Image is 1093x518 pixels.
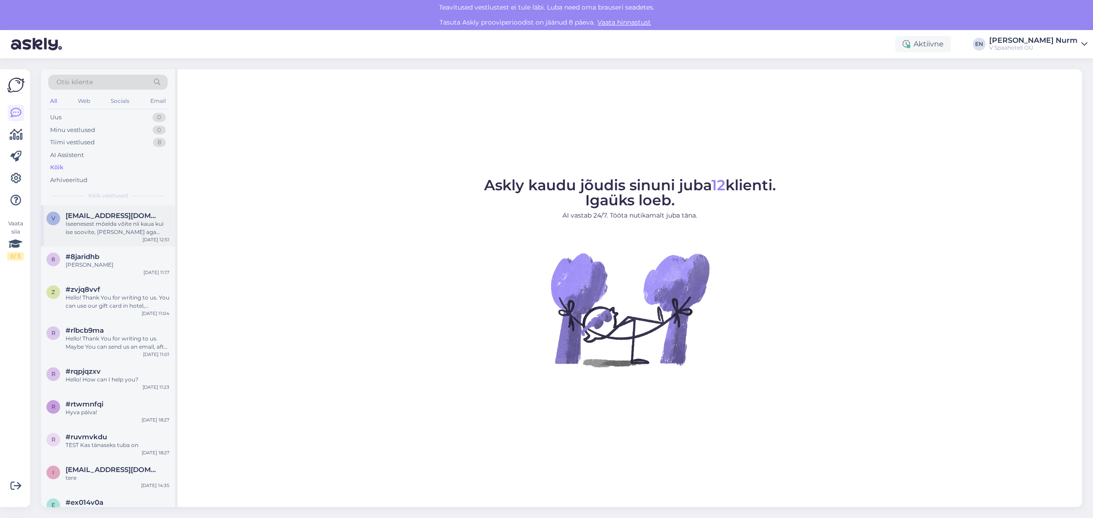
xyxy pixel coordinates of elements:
[153,126,166,135] div: 0
[66,498,103,507] span: #ex014v0a
[88,192,128,200] span: Kõik vestlused
[56,77,93,87] span: Otsi kliente
[50,126,95,135] div: Minu vestlused
[50,138,95,147] div: Tiimi vestlused
[143,269,169,276] div: [DATE] 11:17
[51,330,56,336] span: r
[51,502,55,508] span: e
[66,433,107,441] span: #ruvmvkdu
[66,466,160,474] span: info@vspahotel.ee
[142,449,169,456] div: [DATE] 18:27
[153,113,166,122] div: 0
[7,252,24,260] div: 0 / 3
[66,326,104,335] span: #rlbcb9ma
[7,76,25,94] img: Askly Logo
[50,163,63,172] div: Kõik
[66,253,99,261] span: #8jaridhb
[711,176,725,194] span: 12
[143,236,169,243] div: [DATE] 12:51
[484,176,776,209] span: Askly kaudu jõudis sinuni juba klienti. Igaüks loeb.
[143,351,169,358] div: [DATE] 11:01
[109,95,131,107] div: Socials
[50,176,87,185] div: Arhiveeritud
[48,95,59,107] div: All
[142,416,169,423] div: [DATE] 18:27
[76,95,92,107] div: Web
[989,37,1088,51] a: [PERSON_NAME] NurmV Spaahotell OÜ
[66,507,169,515] div: Paldies!
[7,219,24,260] div: Vaata siia
[51,256,55,263] span: 8
[548,228,712,391] img: No Chat active
[51,403,56,410] span: r
[895,36,951,52] div: Aktiivne
[51,371,56,377] span: r
[66,474,169,482] div: tere
[52,469,54,476] span: i
[141,482,169,489] div: [DATE] 14:35
[51,289,55,295] span: z
[66,285,100,294] span: #zvjq8vvf
[66,400,103,408] span: #rtwmnfqi
[989,37,1078,44] div: [PERSON_NAME] Nurm
[50,113,61,122] div: Uus
[66,335,169,351] div: Hello! Thank You for writing to us. Maybe You can send us an email, after that I can send it to o...
[148,95,168,107] div: Email
[66,294,169,310] div: Hello! Thank You for writing to us. You can use our gift card in hotel, restaurant, cafe and even...
[153,138,166,147] div: 8
[484,211,776,220] p: AI vastab 24/7. Tööta nutikamalt juba täna.
[66,367,101,376] span: #rqpjqzxv
[989,44,1078,51] div: V Spaahotell OÜ
[66,261,169,269] div: [PERSON_NAME]
[143,384,169,391] div: [DATE] 11:23
[51,436,56,443] span: r
[66,220,169,236] div: Iseenesest mõelda võite nii kaua kui ise soovite, [PERSON_NAME] aga hinnad võivad ajas muutuda.
[66,376,169,384] div: Hello! How can I help you?
[973,38,986,51] div: EN
[50,151,84,160] div: AI Assistent
[66,408,169,416] div: Hyva päiva!
[142,310,169,317] div: [DATE] 11:04
[51,215,55,222] span: v
[66,441,169,449] div: TEST Kas tänaseks tuba on
[66,212,160,220] span: viorikakugal@mail.ru
[595,18,654,26] a: Vaata hinnastust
